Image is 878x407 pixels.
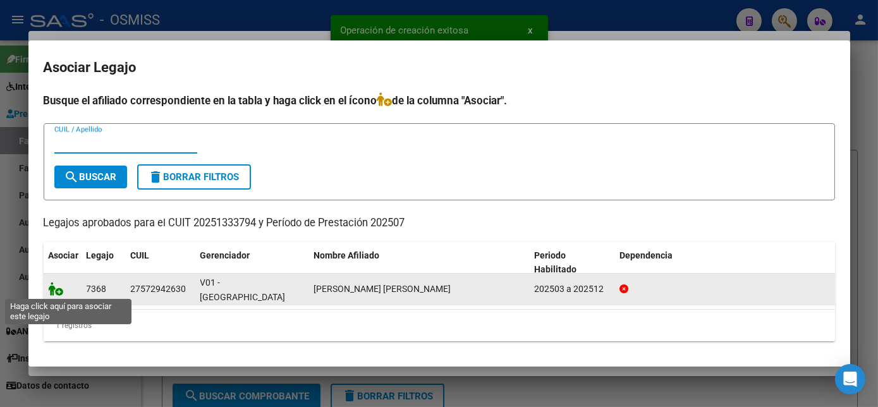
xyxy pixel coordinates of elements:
span: 7368 [87,284,107,294]
mat-icon: search [64,169,80,185]
mat-icon: delete [149,169,164,185]
div: 202503 a 202512 [534,282,609,296]
span: FERNANDEZ GIOVANNA EVA [314,284,451,294]
div: 1 registros [44,310,835,341]
button: Buscar [54,166,127,188]
datatable-header-cell: Gerenciador [195,242,309,284]
datatable-header-cell: Periodo Habilitado [529,242,614,284]
span: Borrar Filtros [149,171,240,183]
h4: Busque el afiliado correspondiente en la tabla y haga click en el ícono de la columna "Asociar". [44,92,835,109]
span: Nombre Afiliado [314,250,380,260]
span: Gerenciador [200,250,250,260]
span: Asociar [49,250,79,260]
datatable-header-cell: Legajo [82,242,126,284]
div: Open Intercom Messenger [835,364,865,394]
span: Periodo Habilitado [534,250,576,275]
datatable-header-cell: Dependencia [614,242,835,284]
datatable-header-cell: CUIL [126,242,195,284]
p: Legajos aprobados para el CUIT 20251333794 y Período de Prestación 202507 [44,216,835,231]
datatable-header-cell: Asociar [44,242,82,284]
span: Legajo [87,250,114,260]
span: Dependencia [619,250,673,260]
span: V01 - [GEOGRAPHIC_DATA] [200,277,286,302]
span: CUIL [131,250,150,260]
datatable-header-cell: Nombre Afiliado [309,242,530,284]
button: Borrar Filtros [137,164,251,190]
span: Buscar [64,171,117,183]
div: 27572942630 [131,282,186,296]
h2: Asociar Legajo [44,56,835,80]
